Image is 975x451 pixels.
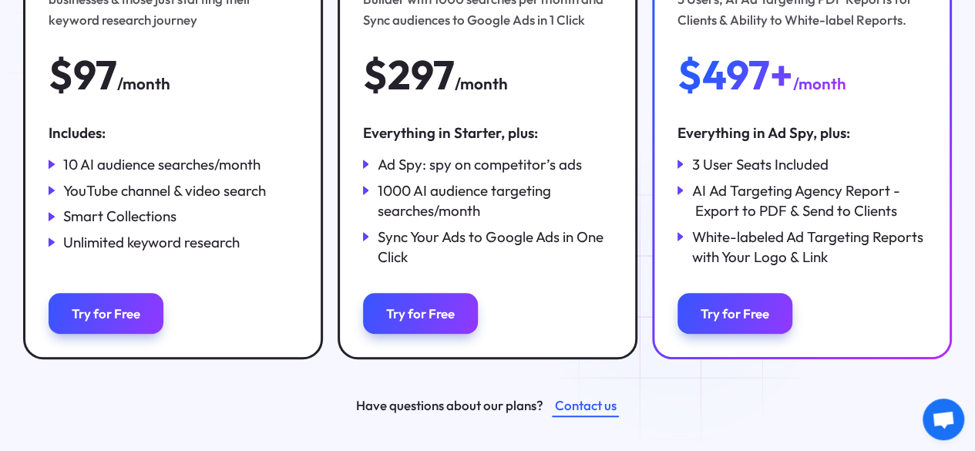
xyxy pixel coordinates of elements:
[72,305,140,321] div: Try for Free
[378,154,582,174] div: Ad Spy: spy on competitor’s ads
[677,123,926,143] div: Everything in Ad Spy, plus:
[677,293,792,334] a: Try for Free
[692,180,926,221] div: AI Ad Targeting Agency Report - Export to PDF & Send to Clients
[49,53,117,96] div: $97
[552,394,620,417] a: Contact us
[63,232,240,252] div: Unlimited keyword research
[692,154,829,174] div: 3 User Seats Included
[63,154,261,174] div: 10 AI audience searches/month
[363,293,478,334] a: Try for Free
[378,180,612,221] div: 1000 AI audience targeting searches/month
[363,123,612,143] div: Everything in Starter, plus:
[49,293,163,334] a: Try for Free
[63,180,266,200] div: YouTube channel & video search
[692,227,926,268] div: White-labeled Ad Targeting Reports with Your Logo & Link
[378,227,612,268] div: Sync Your Ads to Google Ads in One Click
[701,305,769,321] div: Try for Free
[356,395,543,416] div: Have questions about our plans?
[555,395,617,416] div: Contact us
[49,123,298,143] div: Includes:
[63,206,177,226] div: Smart Collections
[677,53,793,96] div: $497+
[386,305,455,321] div: Try for Free
[923,399,964,440] a: Open chat
[363,53,455,96] div: $297
[117,71,170,96] div: /month
[793,71,846,96] div: /month
[455,71,508,96] div: /month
